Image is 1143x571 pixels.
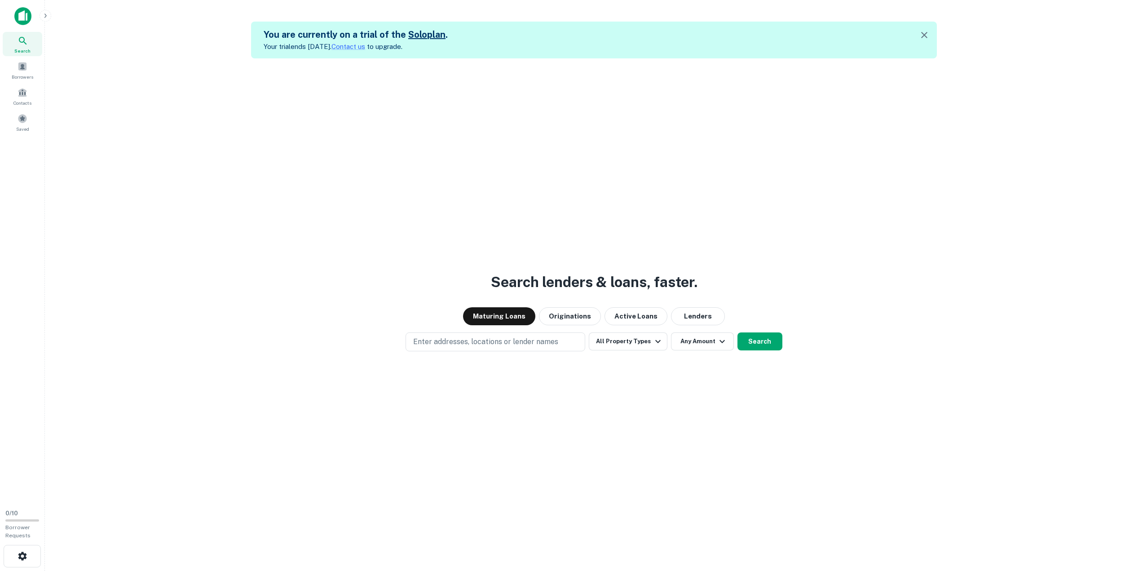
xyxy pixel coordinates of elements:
button: Any Amount [671,332,734,350]
button: Search [737,332,782,350]
h5: You are currently on a trial of the . [264,28,448,41]
button: Active Loans [605,307,667,325]
span: Borrowers [12,73,33,80]
span: Contacts [13,99,31,106]
p: Your trial ends [DATE]. to upgrade. [264,41,448,52]
button: Originations [539,307,601,325]
button: Lenders [671,307,725,325]
a: Borrowers [3,58,42,82]
a: Saved [3,110,42,134]
button: All Property Types [589,332,667,350]
a: Contacts [3,84,42,108]
a: Soloplan [408,29,446,40]
button: Enter addresses, locations or lender names [406,332,585,351]
p: Enter addresses, locations or lender names [413,336,558,347]
h3: Search lenders & loans, faster. [491,271,697,293]
button: Maturing Loans [463,307,535,325]
span: Search [14,47,31,54]
span: 0 / 10 [5,510,18,517]
span: Saved [16,125,29,133]
iframe: Chat Widget [1098,499,1143,542]
a: Search [3,32,42,56]
a: Contact us [331,43,365,50]
img: capitalize-icon.png [14,7,31,25]
span: Borrower Requests [5,524,31,539]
